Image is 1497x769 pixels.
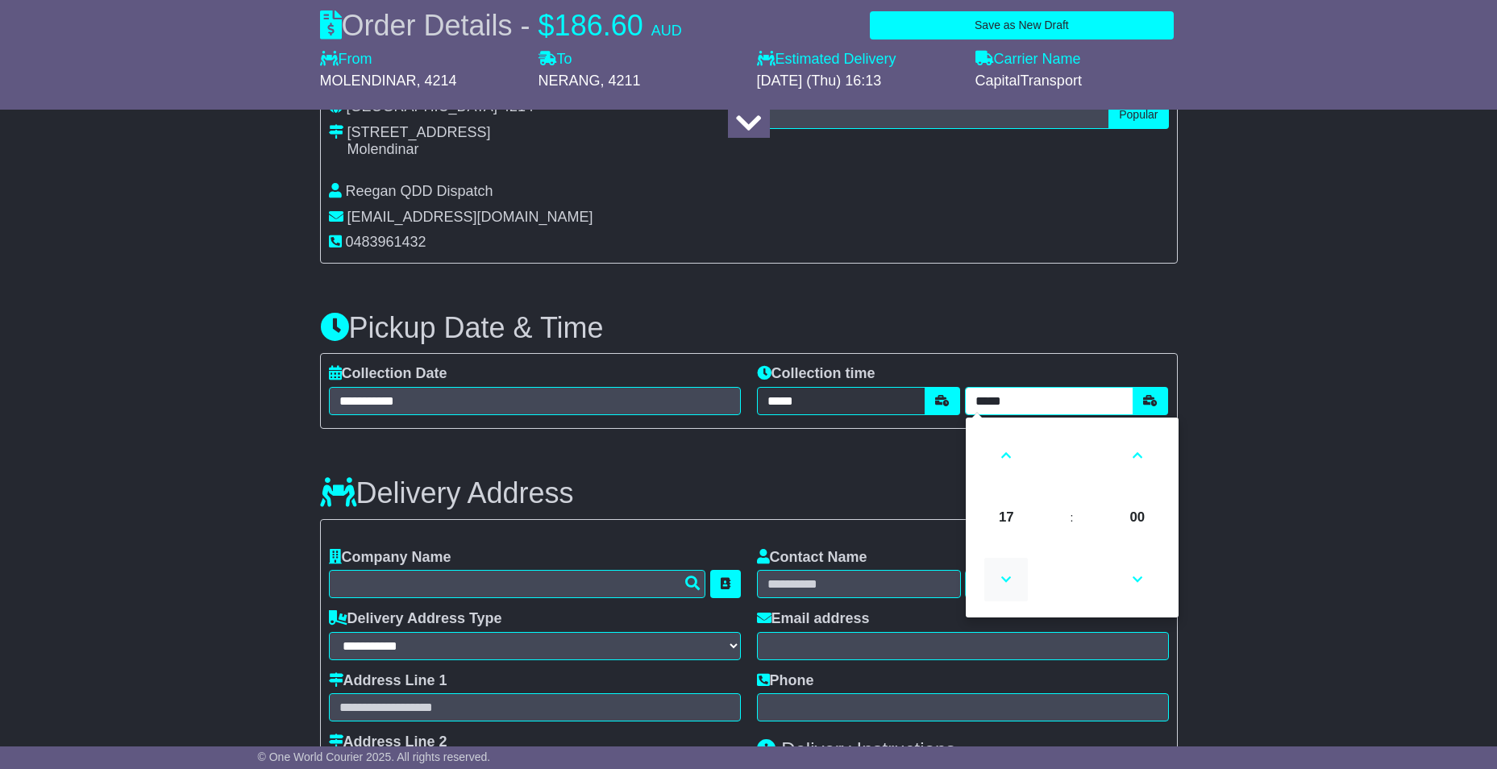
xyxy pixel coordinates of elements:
span: , 4214 [417,73,457,89]
h3: Pickup Date & Time [320,312,1178,344]
label: Collection time [757,365,875,383]
span: 0483961432 [346,234,426,250]
label: Email address [757,610,870,628]
span: 186.60 [555,9,643,42]
label: Address Line 1 [329,672,447,690]
label: Collection Date [329,365,447,383]
label: Contact Name [757,549,867,567]
label: Estimated Delivery [757,51,959,69]
label: Carrier Name [975,51,1081,69]
span: [EMAIL_ADDRESS][DOMAIN_NAME] [347,209,593,225]
a: Increment Hour [983,426,1030,484]
label: Delivery Address Type [329,610,502,628]
label: Phone [757,672,814,690]
span: AUD [651,23,682,39]
span: NERANG [539,73,601,89]
span: , 4211 [601,73,641,89]
button: Save as New Draft [870,11,1173,39]
a: Decrement Minute [1113,551,1161,609]
span: Pick Hour [984,496,1028,539]
span: © One World Courier 2025. All rights reserved. [258,750,491,763]
label: To [539,51,572,69]
label: Company Name [329,549,451,567]
div: Order Details - [320,8,682,43]
span: Pick Minute [1116,496,1159,539]
div: [DATE] (Thu) 16:13 [757,73,959,90]
label: From [320,51,372,69]
a: Decrement Hour [983,551,1030,609]
label: Address Line 2 [329,734,447,751]
div: CapitalTransport [975,73,1178,90]
td: : [1044,490,1100,545]
a: Increment Minute [1113,426,1161,484]
div: Molendinar [347,141,491,159]
span: MOLENDINAR [320,73,417,89]
span: Reegan QDD Dispatch [346,183,493,199]
span: Delivery Instructions [781,738,955,760]
span: $ [539,9,555,42]
h3: Delivery Address [320,477,574,509]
